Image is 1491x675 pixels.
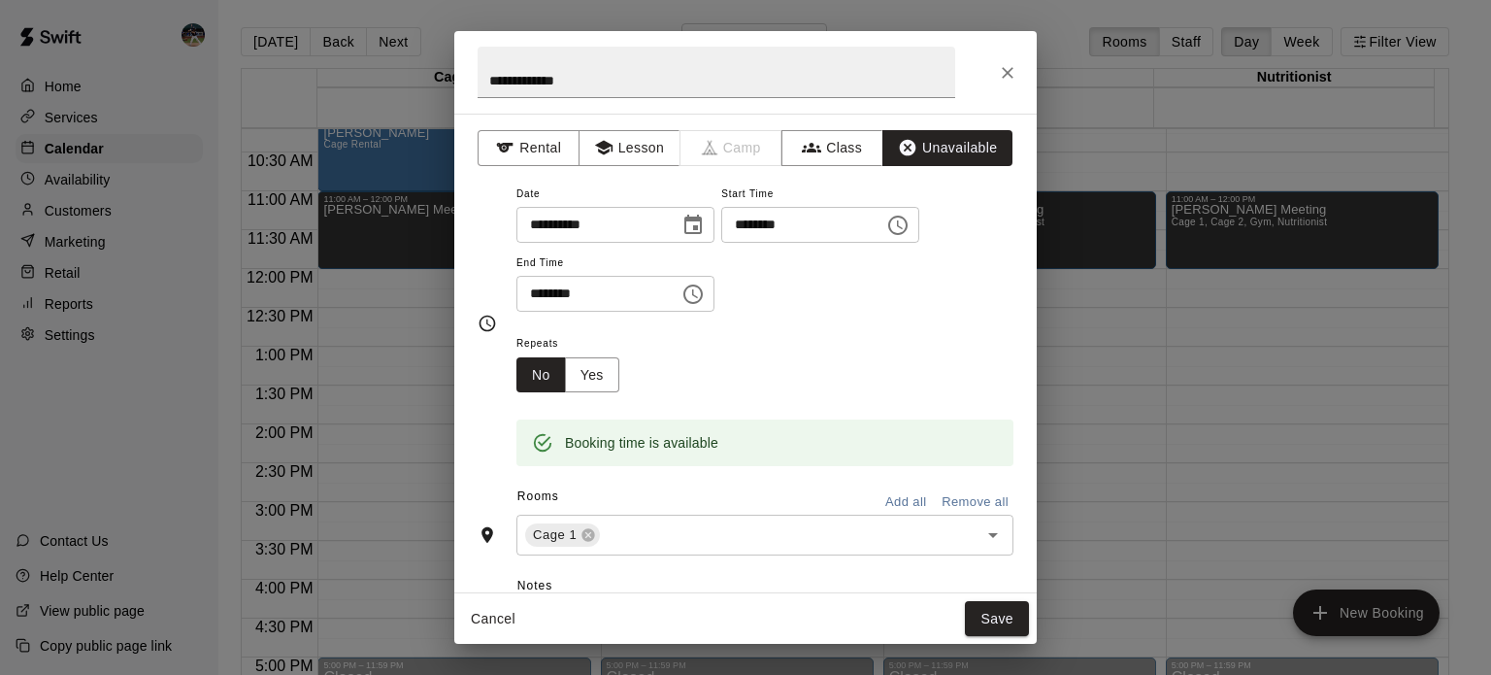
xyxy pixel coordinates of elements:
button: Close [990,55,1025,90]
div: Booking time is available [565,425,718,460]
span: Cage 1 [525,525,584,545]
span: End Time [516,251,714,277]
div: outlined button group [516,357,619,393]
span: Camps can only be created in the Services page [680,130,782,166]
button: Rental [478,130,580,166]
svg: Timing [478,314,497,333]
span: Rooms [517,489,559,503]
button: Choose time, selected time is 4:00 PM [674,275,712,314]
span: Date [516,182,714,208]
button: Yes [565,357,619,393]
button: Save [965,601,1029,637]
div: Cage 1 [525,523,600,547]
button: Remove all [937,488,1013,518]
svg: Rooms [478,525,497,545]
button: Add all [875,488,937,518]
button: Class [781,130,883,166]
button: Choose time, selected time is 3:00 PM [878,206,917,245]
button: Cancel [462,601,524,637]
span: Repeats [516,331,635,357]
button: Unavailable [882,130,1012,166]
button: Open [979,522,1007,549]
span: Start Time [721,182,919,208]
button: Lesson [579,130,680,166]
button: No [516,357,566,393]
span: Notes [517,571,1013,602]
button: Choose date, selected date is Aug 23, 2025 [674,206,712,245]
